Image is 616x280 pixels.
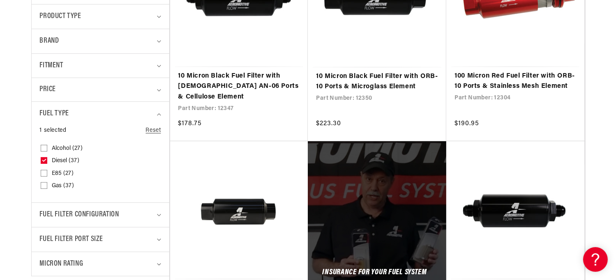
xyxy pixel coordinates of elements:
a: 100 Micron Red Fuel Filter with ORB-10 Ports & Stainless Mesh Element [455,71,576,92]
a: Reset [146,126,161,135]
summary: Product type (0 selected) [40,5,161,29]
span: Price [40,84,56,95]
summary: Brand (0 selected) [40,29,161,53]
summary: Fuel Filter Configuration (0 selected) [40,203,161,227]
span: Gas (37) [52,182,74,190]
summary: Price [40,78,161,101]
span: Micron Rating [40,258,83,270]
span: Diesel (37) [52,157,80,165]
span: Alcohol (27) [52,145,83,152]
span: Brand [40,35,59,47]
a: 10 Micron Black Fuel Filter with ORB-10 Ports & Microglass Element [316,71,438,92]
span: 1 selected [40,126,67,135]
summary: Fitment (0 selected) [40,54,161,78]
a: 10 Micron Black Fuel Filter with [DEMOGRAPHIC_DATA] AN-06 Ports & Cellulose Element [178,71,300,103]
span: Fitment [40,60,63,72]
span: Fuel Type [40,108,69,120]
summary: Micron Rating (0 selected) [40,252,161,276]
span: Fuel Filter Configuration [40,209,119,221]
span: E85 (27) [52,170,74,177]
summary: Fuel Type (1 selected) [40,102,161,126]
span: Product type [40,11,81,23]
summary: Fuel Filter Port Size (0 selected) [40,227,161,252]
span: Fuel Filter Port Size [40,234,104,246]
h5: Insurance For Your Fuel System [322,270,427,276]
